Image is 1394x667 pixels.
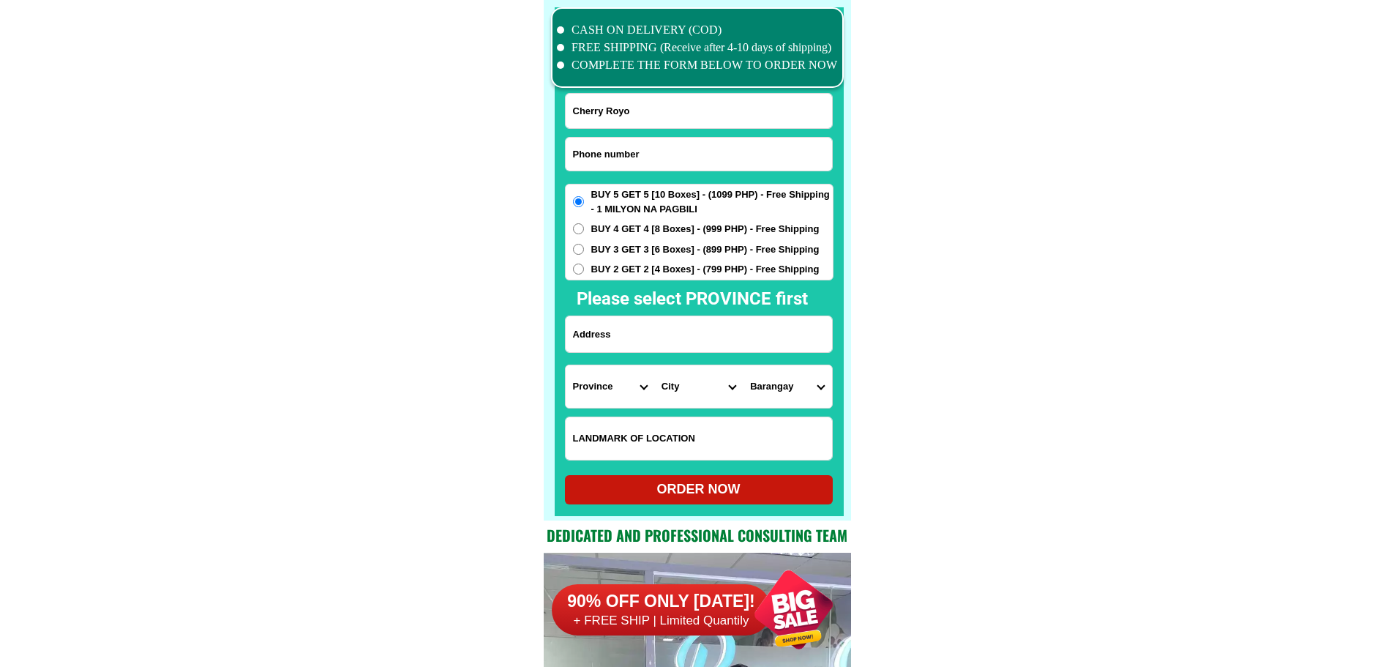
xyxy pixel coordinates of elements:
span: BUY 5 GET 5 [10 Boxes] - (1099 PHP) - Free Shipping - 1 MILYON NA PAGBILI [591,187,833,216]
li: COMPLETE THE FORM BELOW TO ORDER NOW [557,56,838,74]
select: Select district [654,365,743,408]
input: Input LANDMARKOFLOCATION [566,417,832,460]
input: BUY 4 GET 4 [8 Boxes] - (999 PHP) - Free Shipping [573,223,584,234]
span: BUY 3 GET 3 [6 Boxes] - (899 PHP) - Free Shipping [591,242,820,257]
select: Select commune [743,365,831,408]
input: Input full_name [566,94,832,128]
li: CASH ON DELIVERY (COD) [557,21,838,39]
input: Input address [566,316,832,352]
input: BUY 2 GET 2 [4 Boxes] - (799 PHP) - Free Shipping [573,264,584,275]
select: Select province [566,365,654,408]
input: BUY 3 GET 3 [6 Boxes] - (899 PHP) - Free Shipping [573,244,584,255]
h6: 90% OFF ONLY [DATE]! [552,591,771,613]
li: FREE SHIPPING (Receive after 4-10 days of shipping) [557,39,838,56]
div: ORDER NOW [565,480,833,499]
h2: Dedicated and professional consulting team [544,524,851,546]
span: BUY 2 GET 2 [4 Boxes] - (799 PHP) - Free Shipping [591,262,820,277]
span: BUY 4 GET 4 [8 Boxes] - (999 PHP) - Free Shipping [591,222,820,236]
input: BUY 5 GET 5 [10 Boxes] - (1099 PHP) - Free Shipping - 1 MILYON NA PAGBILI [573,196,584,207]
h6: + FREE SHIP | Limited Quantily [552,613,771,629]
input: Input phone_number [566,138,832,171]
h2: Please select PROVINCE first [577,286,966,312]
